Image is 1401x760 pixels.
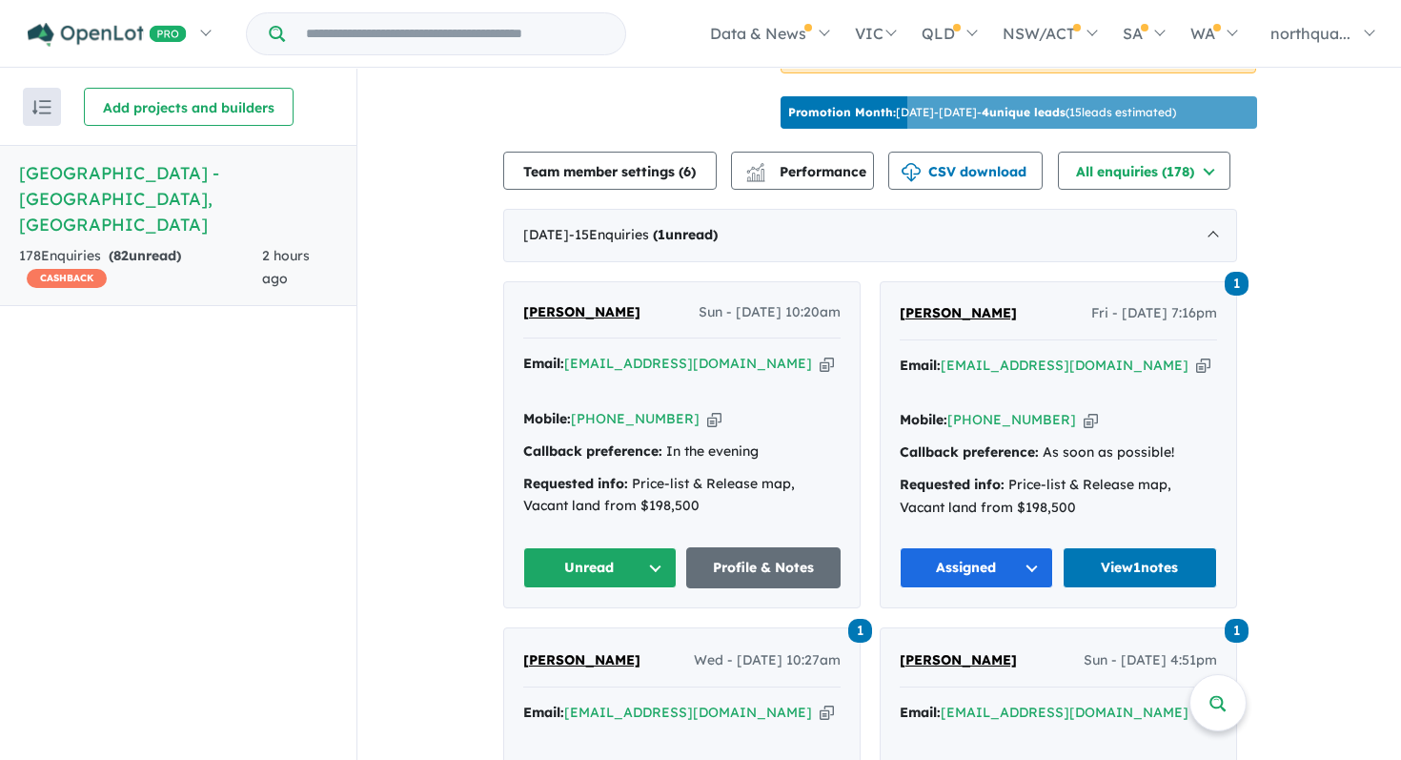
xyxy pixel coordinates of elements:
[32,100,51,114] img: sort.svg
[564,704,812,721] a: [EMAIL_ADDRESS][DOMAIN_NAME]
[749,163,866,180] span: Performance
[1225,616,1249,642] a: 1
[503,209,1237,262] div: [DATE]
[900,443,1039,461] strong: Callback preference:
[523,441,841,463] div: In the evening
[746,163,763,174] img: line-chart.svg
[900,651,1017,668] span: [PERSON_NAME]
[523,473,841,519] div: Price-list & Release map, Vacant land from $198,500
[523,301,640,324] a: [PERSON_NAME]
[564,355,812,372] a: [EMAIL_ADDRESS][DOMAIN_NAME]
[900,704,941,721] strong: Email:
[900,474,1217,520] div: Price-list & Release map, Vacant land from $198,500
[848,619,872,643] span: 1
[820,703,834,723] button: Copy
[1063,547,1217,588] a: View1notes
[523,410,571,427] strong: Mobile:
[820,354,834,374] button: Copy
[788,105,896,119] b: Promotion Month:
[731,152,874,190] button: Performance
[900,304,1017,321] span: [PERSON_NAME]
[900,649,1017,672] a: [PERSON_NAME]
[900,476,1005,493] strong: Requested info:
[523,649,640,672] a: [PERSON_NAME]
[19,160,337,237] h5: [GEOGRAPHIC_DATA] - [GEOGRAPHIC_DATA] , [GEOGRAPHIC_DATA]
[28,23,187,47] img: Openlot PRO Logo White
[27,269,107,288] span: CASHBACK
[1084,410,1098,430] button: Copy
[900,357,941,374] strong: Email:
[109,247,181,264] strong: ( unread)
[900,411,947,428] strong: Mobile:
[1225,619,1249,643] span: 1
[523,651,640,668] span: [PERSON_NAME]
[900,442,1217,464] div: As soon as possible!
[84,88,294,126] button: Add projects and builders
[113,247,129,264] span: 82
[1270,24,1350,43] span: northqua...
[888,152,1043,190] button: CSV download
[1091,302,1217,325] span: Fri - [DATE] 7:16pm
[900,547,1054,588] button: Assigned
[503,152,717,190] button: Team member settings (6)
[1196,356,1210,376] button: Copy
[900,302,1017,325] a: [PERSON_NAME]
[523,303,640,320] span: [PERSON_NAME]
[707,409,721,429] button: Copy
[523,442,662,460] strong: Callback preference:
[902,163,921,182] img: download icon
[658,226,665,243] span: 1
[569,226,718,243] span: - 15 Enquir ies
[523,475,628,492] strong: Requested info:
[947,411,1076,428] a: [PHONE_NUMBER]
[788,104,1176,121] p: [DATE] - [DATE] - ( 15 leads estimated)
[262,247,310,287] span: 2 hours ago
[571,410,700,427] a: [PHONE_NUMBER]
[289,13,621,54] input: Try estate name, suburb, builder or developer
[523,355,564,372] strong: Email:
[941,357,1188,374] a: [EMAIL_ADDRESS][DOMAIN_NAME]
[1084,649,1217,672] span: Sun - [DATE] 4:51pm
[1225,270,1249,296] a: 1
[982,105,1066,119] b: 4 unique leads
[941,704,1188,721] a: [EMAIL_ADDRESS][DOMAIN_NAME]
[699,301,841,324] span: Sun - [DATE] 10:20am
[1058,152,1230,190] button: All enquiries (178)
[523,547,678,588] button: Unread
[523,704,564,721] strong: Email:
[19,245,262,291] div: 178 Enquir ies
[848,616,872,642] a: 1
[686,547,841,588] a: Profile & Notes
[694,649,841,672] span: Wed - [DATE] 10:27am
[683,163,691,180] span: 6
[653,226,718,243] strong: ( unread)
[1225,272,1249,296] span: 1
[746,169,765,181] img: bar-chart.svg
